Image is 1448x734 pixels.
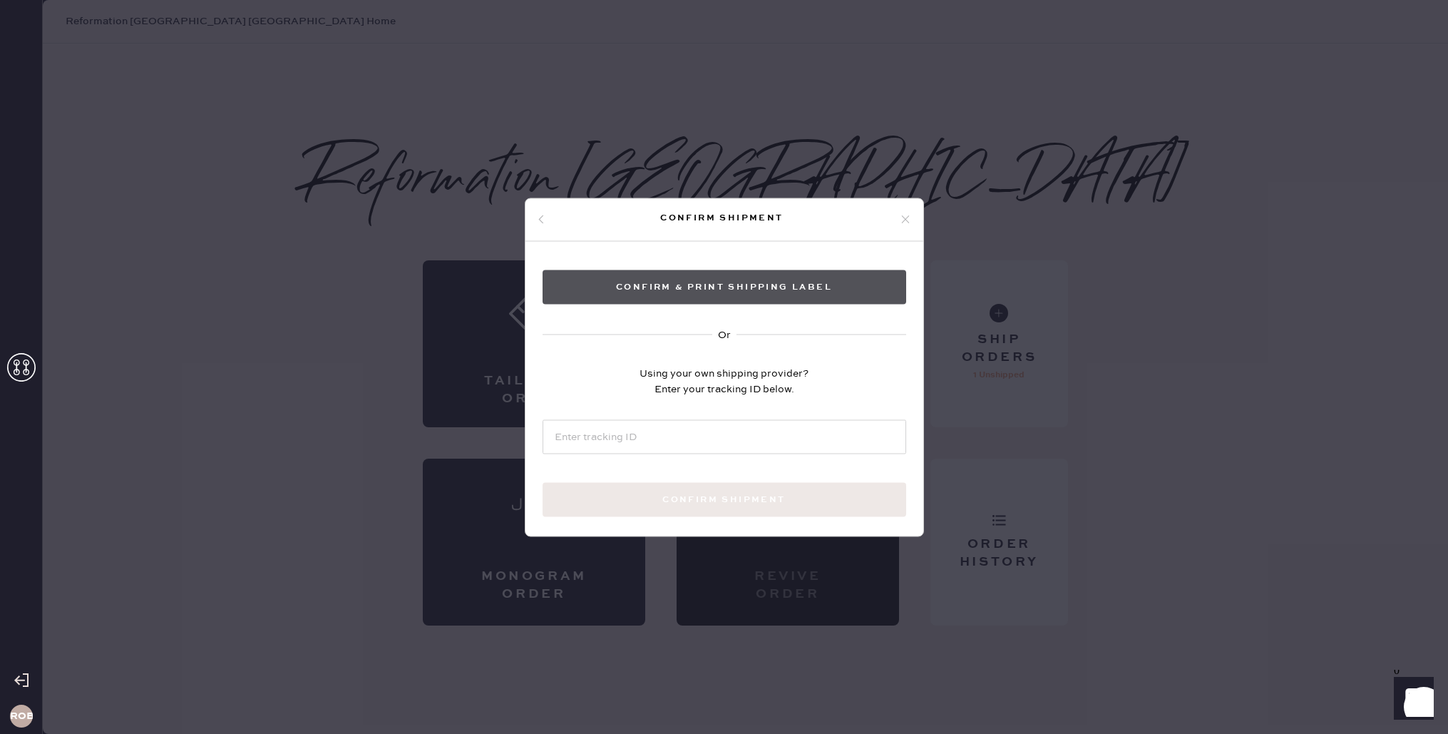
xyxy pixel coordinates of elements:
div: Confirm shipment [545,210,899,227]
div: Using your own shipping provider? Enter your tracking ID below. [640,365,808,397]
iframe: Front Chat [1380,670,1442,731]
input: Enter tracking ID [543,419,906,454]
button: Confirm shipment [543,482,906,516]
h3: ROBCA [10,711,33,721]
div: Or [718,327,731,342]
button: Confirm & Print shipping label [543,270,906,304]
